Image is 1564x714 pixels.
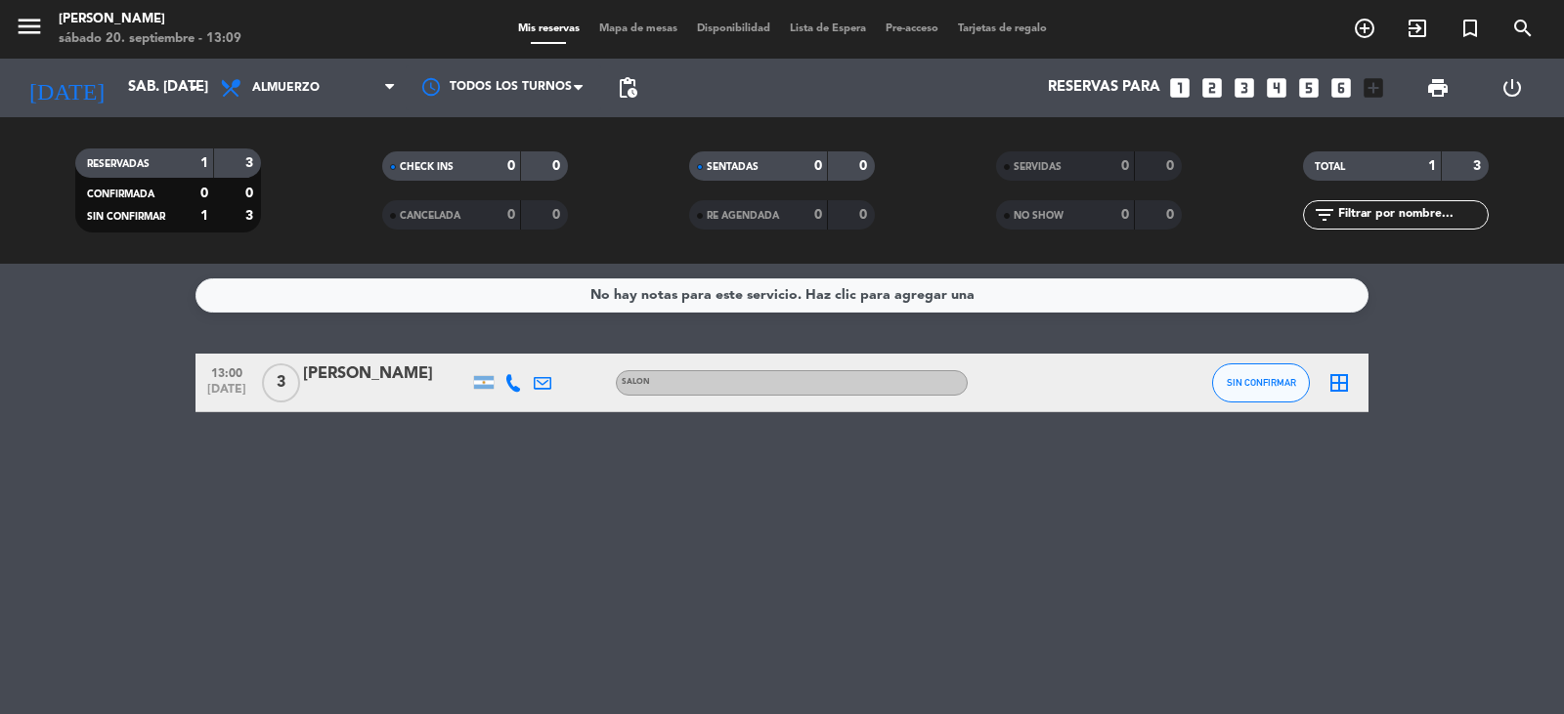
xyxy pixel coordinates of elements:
i: add_box [1361,75,1386,101]
strong: 3 [1473,159,1485,173]
div: No hay notas para este servicio. Haz clic para agregar una [590,284,975,307]
i: [DATE] [15,66,118,109]
strong: 0 [507,208,515,222]
span: Disponibilidad [687,23,780,34]
strong: 0 [552,208,564,222]
span: Mapa de mesas [589,23,687,34]
span: RESERVADAS [87,159,150,169]
div: [PERSON_NAME] [303,361,469,387]
span: Reservas para [1048,79,1160,97]
span: pending_actions [616,76,639,100]
span: Tarjetas de regalo [948,23,1057,34]
i: add_circle_outline [1353,17,1376,40]
strong: 0 [1121,159,1129,173]
i: power_settings_new [1500,76,1524,100]
span: Mis reservas [508,23,589,34]
span: SENTADAS [707,162,759,172]
i: turned_in_not [1458,17,1482,40]
strong: 0 [814,208,822,222]
span: Almuerzo [252,81,320,95]
strong: 0 [859,208,871,222]
i: border_all [1327,371,1351,395]
span: CANCELADA [400,211,460,221]
i: arrow_drop_down [182,76,205,100]
i: filter_list [1313,203,1336,227]
i: looks_5 [1296,75,1322,101]
span: Pre-acceso [876,23,948,34]
strong: 0 [814,159,822,173]
span: SIN CONFIRMAR [1227,377,1296,388]
div: LOG OUT [1475,59,1549,117]
button: SIN CONFIRMAR [1212,363,1310,402]
strong: 1 [1428,159,1436,173]
strong: 1 [200,209,208,223]
span: [DATE] [202,383,251,405]
strong: 0 [1166,159,1178,173]
i: looks_4 [1264,75,1289,101]
span: SALON [622,378,650,386]
strong: 0 [1121,208,1129,222]
i: menu [15,12,44,41]
i: looks_two [1199,75,1225,101]
input: Filtrar por nombre... [1336,204,1488,226]
span: 13:00 [202,360,251,383]
strong: 0 [1166,208,1178,222]
span: RE AGENDADA [707,211,779,221]
i: exit_to_app [1406,17,1429,40]
strong: 0 [859,159,871,173]
strong: 0 [200,187,208,200]
span: 3 [262,363,300,402]
span: NO SHOW [1014,211,1064,221]
div: [PERSON_NAME] [59,10,241,29]
span: TOTAL [1315,162,1345,172]
i: search [1511,17,1535,40]
strong: 3 [245,209,257,223]
span: SIN CONFIRMAR [87,212,165,222]
span: CONFIRMADA [87,189,154,199]
span: SERVIDAS [1014,162,1062,172]
i: looks_3 [1232,75,1257,101]
button: menu [15,12,44,48]
strong: 0 [552,159,564,173]
i: looks_6 [1328,75,1354,101]
i: looks_one [1167,75,1193,101]
strong: 0 [245,187,257,200]
strong: 3 [245,156,257,170]
strong: 1 [200,156,208,170]
span: CHECK INS [400,162,454,172]
span: print [1426,76,1450,100]
strong: 0 [507,159,515,173]
div: sábado 20. septiembre - 13:09 [59,29,241,49]
span: Lista de Espera [780,23,876,34]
